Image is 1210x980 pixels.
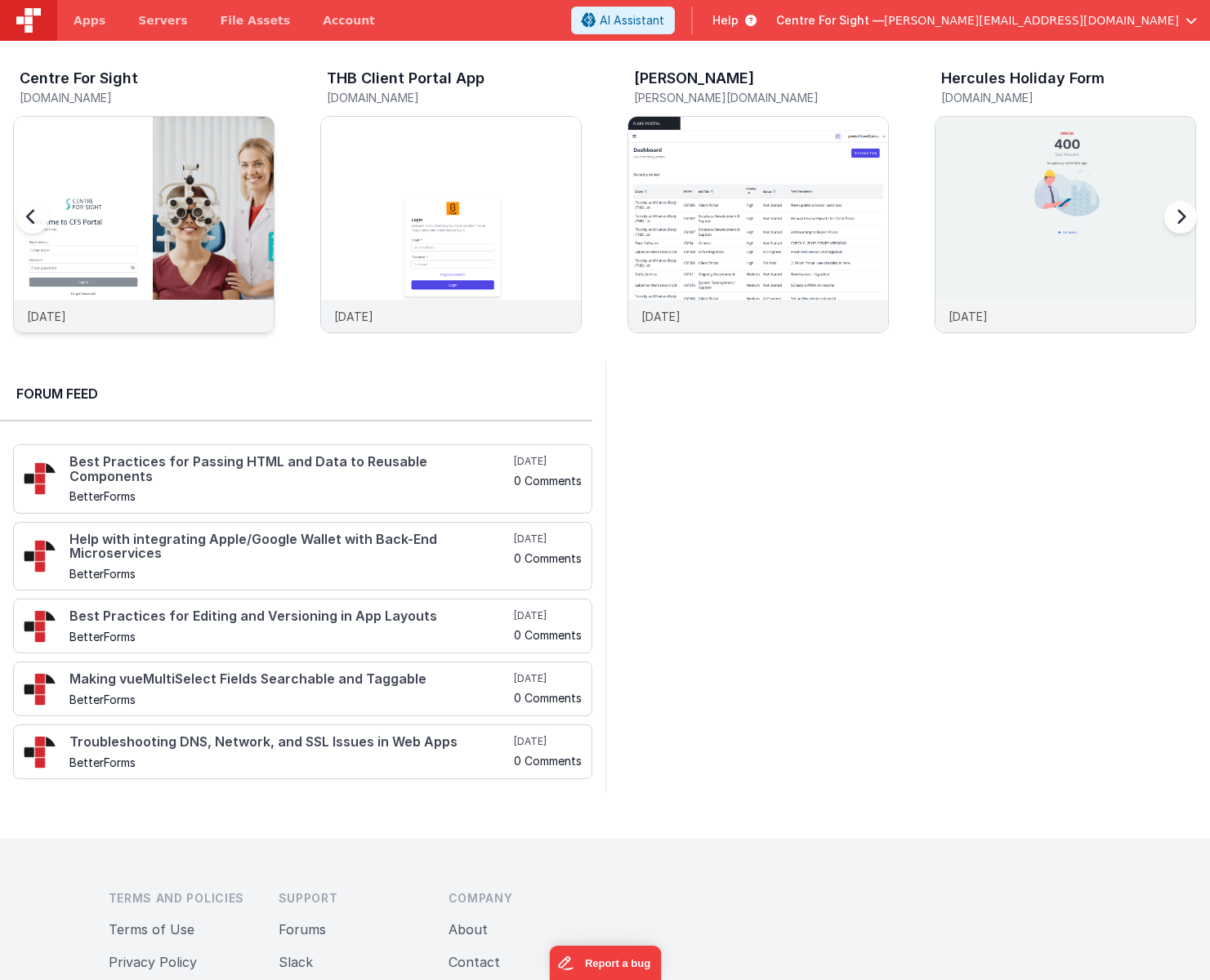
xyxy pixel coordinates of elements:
[514,692,582,704] h5: 0 Comments
[514,552,582,564] h5: 0 Comments
[941,70,1105,87] h3: Hercules Holiday Form
[449,890,592,906] h3: Company
[279,920,326,939] button: Forums
[16,384,576,403] h2: Forum Feed
[279,952,313,972] button: Slack
[279,954,313,970] a: Slack
[69,490,511,502] h5: BetterForms
[13,661,592,716] a: Making vueMultiSelect Fields Searchable and Taggable BetterForms [DATE] 0 Comments
[514,672,582,685] h5: [DATE]
[13,724,592,779] a: Troubleshooting DNS, Network, and SSL Issues in Web Apps BetterForms [DATE] 0 Comments
[514,735,582,748] h5: [DATE]
[13,444,592,514] a: Best Practices for Passing HTML and Data to Reusable Components BetterForms [DATE] 0 Comments
[24,736,56,768] img: 295_2.png
[514,455,582,468] h5: [DATE]
[600,12,664,29] span: AI Assistant
[69,568,511,580] h5: BetterForms
[24,610,56,643] img: 295_2.png
[941,91,1196,104] h5: [DOMAIN_NAME]
[24,462,56,495] img: 295_2.png
[514,755,582,767] h5: 0 Comments
[634,91,889,104] h5: [PERSON_NAME][DOMAIN_NAME]
[69,735,511,750] h4: Troubleshooting DNS, Network, and SSL Issues in Web Apps
[712,12,739,29] span: Help
[279,890,422,906] h3: Support
[69,756,511,768] h5: BetterForms
[24,673,56,706] img: 295_2.png
[69,672,511,687] h4: Making vueMultiSelect Fields Searchable and Taggable
[13,599,592,653] a: Best Practices for Editing and Versioning in App Layouts BetterForms [DATE] 0 Comments
[641,308,681,325] p: [DATE]
[221,12,291,29] span: File Assets
[514,532,582,546] h5: [DATE]
[334,308,373,325] p: [DATE]
[449,921,488,938] a: About
[949,308,988,325] p: [DATE]
[776,12,884,29] span: Centre For Sight —
[20,70,138,87] h3: Centre For Sight
[138,12,187,29] span: Servers
[449,952,500,972] button: Contact
[514,474,582,487] h5: 0 Comments
[776,12,1197,29] button: Centre For Sight — [PERSON_NAME][EMAIL_ADDRESS][DOMAIN_NAME]
[571,7,675,34] button: AI Assistant
[69,693,511,706] h5: BetterForms
[69,630,511,643] h5: BetterForms
[634,70,754,87] h3: [PERSON_NAME]
[13,522,592,591] a: Help with integrating Apple/Google Wallet with Back-End Microservices BetterForms [DATE] 0 Comments
[69,609,511,624] h4: Best Practices for Editing and Versioning in App Layouts
[514,609,582,622] h5: [DATE]
[549,946,661,980] iframe: Marker.io feedback button
[69,455,511,483] h4: Best Practices for Passing HTML and Data to Reusable Components
[109,890,252,906] h3: Terms and Policies
[69,532,511,561] h4: Help with integrating Apple/Google Wallet with Back-End Microservices
[109,954,197,970] a: Privacy Policy
[24,540,56,572] img: 295_2.png
[20,91,275,104] h5: [DOMAIN_NAME]
[327,91,582,104] h5: [DOMAIN_NAME]
[884,12,1179,29] span: [PERSON_NAME][EMAIL_ADDRESS][DOMAIN_NAME]
[449,920,488,939] button: About
[327,70,484,87] h3: THB Client Portal App
[109,921,194,938] a: Terms of Use
[74,12,105,29] span: Apps
[514,629,582,641] h5: 0 Comments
